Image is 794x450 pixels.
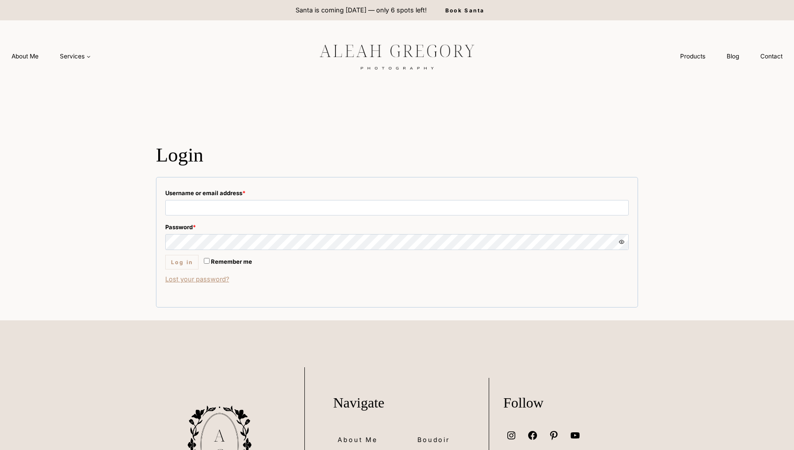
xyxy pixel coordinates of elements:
[338,435,378,445] span: About Me
[165,275,229,283] a: Lost your password?
[296,5,427,15] p: Santa is coming [DATE] — only 6 spots left!
[1,48,101,65] nav: Primary
[165,186,629,200] label: Username or email address
[49,48,101,65] a: Services
[156,143,638,167] h2: Login
[716,48,750,65] a: Blog
[165,220,629,234] label: Password
[417,435,450,445] span: Boudoir
[333,392,489,413] p: Navigate
[417,432,456,447] a: Boudoir
[669,48,793,65] nav: Secondary
[750,48,793,65] a: Contact
[1,48,49,65] a: About Me
[165,255,198,269] button: Log in
[60,52,91,61] span: Services
[204,258,210,264] input: Remember me
[619,239,625,245] button: Show password
[211,258,252,265] span: Remember me
[503,392,659,413] p: Follow
[297,38,497,75] img: aleah gregory logo
[669,48,716,65] a: Products
[338,432,384,447] a: About Me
